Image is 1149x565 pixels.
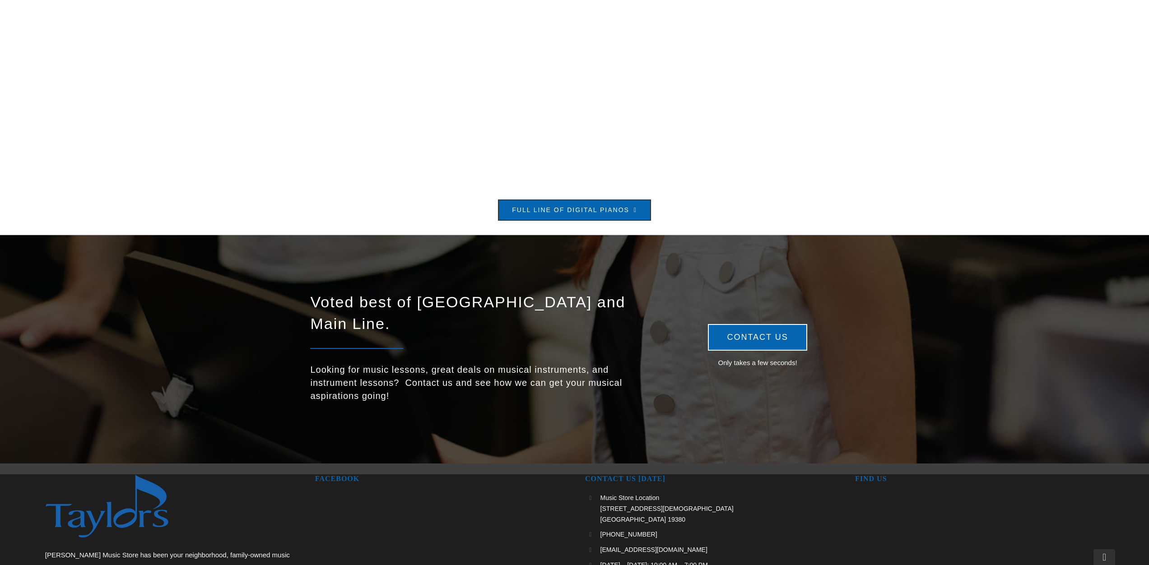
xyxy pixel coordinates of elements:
[45,474,187,538] img: footer-logo
[708,324,807,351] a: Contact Us
[585,474,834,484] h2: CONTACT US [DATE]
[727,333,788,342] span: CONTACT US
[600,545,834,556] a: [EMAIL_ADDRESS][DOMAIN_NAME]
[677,355,839,370] p: Only takes a few seconds!
[600,493,834,525] p: Music Store Location [STREET_ADDRESS][DEMOGRAPHIC_DATA] [GEOGRAPHIC_DATA] 19380
[310,363,655,403] h3: Looking for music lessons, great deals on musical instruments, and instrument lessons? Contact us...
[600,529,834,540] a: [PHONE_NUMBER]
[315,474,564,484] h2: FACEBOOK
[600,546,707,553] span: [EMAIL_ADDRESS][DOMAIN_NAME]
[310,292,655,334] h2: Voted best of [GEOGRAPHIC_DATA] and Main Line.
[498,199,651,221] a: FULL LINE OF DIGITAL PIANOS
[855,474,1104,484] h2: FIND US
[512,206,629,214] span: FULL LINE OF DIGITAL PIANOS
